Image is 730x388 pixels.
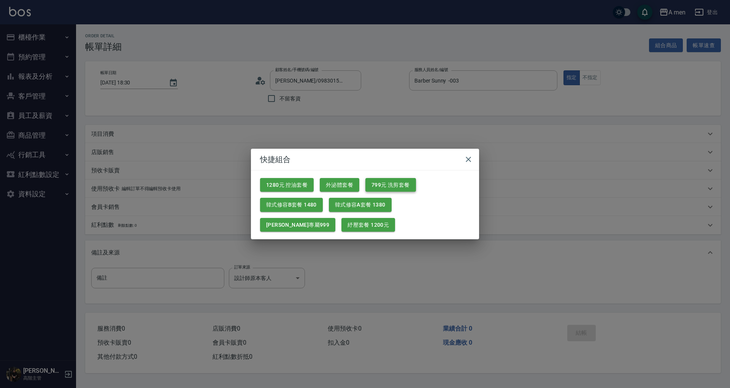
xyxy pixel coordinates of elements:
button: 韓式修容B套餐 1480 [260,198,323,212]
button: 紓壓套餐 1200元 [341,218,395,232]
button: 799元 洗剪套餐 [365,178,416,192]
button: 韓式修容A套餐 1380 [329,198,392,212]
button: [PERSON_NAME]專屬999 [260,218,335,232]
button: 1280元 控油套餐 [260,178,314,192]
button: 外泌體套餐 [320,178,359,192]
h2: 快捷組合 [251,149,479,170]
